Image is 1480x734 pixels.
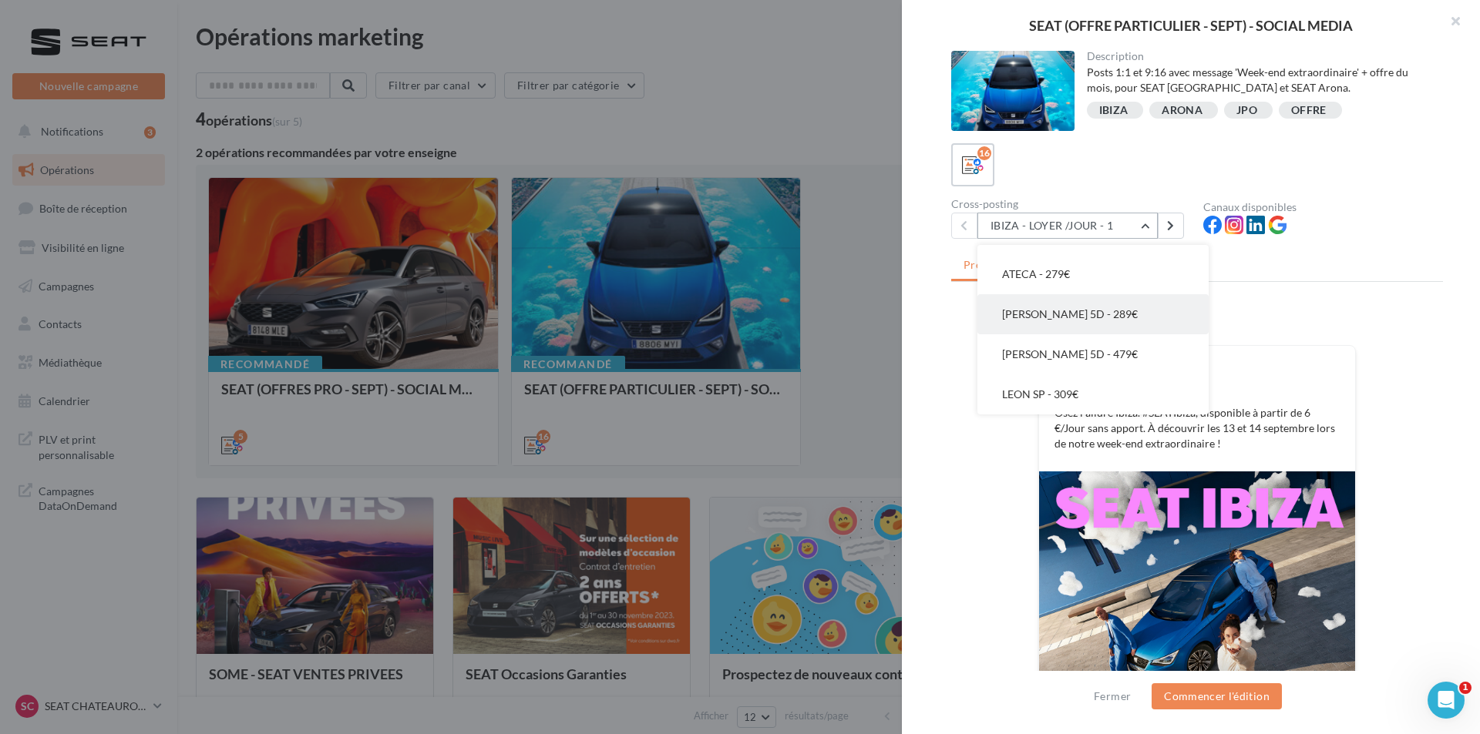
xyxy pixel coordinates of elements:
[1152,683,1282,709] button: Commencer l'édition
[1087,65,1431,96] div: Posts 1:1 et 9:16 avec message 'Week-end extraordinaire' + offre du mois, pour SEAT [GEOGRAPHIC_D...
[1099,105,1128,116] div: IBIZA
[1002,307,1138,320] span: [PERSON_NAME] 5D - 289€
[951,199,1191,209] div: Cross-posting
[977,146,991,160] div: 16
[1428,682,1465,719] iframe: Intercom live chat
[1459,682,1472,694] span: 1
[1002,347,1138,360] span: [PERSON_NAME] 5D - 479€
[927,18,1455,32] div: SEAT (OFFRE PARTICULIER - SEPT) - SOCIAL MEDIA
[977,294,1209,334] button: [PERSON_NAME] 5D - 289€
[1236,105,1257,116] div: JPO
[1162,105,1202,116] div: ARONA
[977,334,1209,374] button: [PERSON_NAME] 5D - 479€
[1087,51,1431,62] div: Description
[1002,387,1078,401] span: LEON SP - 309€
[977,254,1209,294] button: ATECA - 279€
[1291,105,1327,116] div: OFFRE
[1002,267,1070,280] span: ATECA - 279€
[1203,202,1443,213] div: Canaux disponibles
[1088,687,1137,706] button: Fermer
[977,374,1209,414] button: LEON SP - 309€
[1054,405,1340,451] p: Osez l’allure Ibiza. #SEATIbiza, disponible à partir de 6 €/Jour sans apport. À découvrir les 13 ...
[977,213,1158,239] button: IBIZA - LOYER /JOUR - 1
